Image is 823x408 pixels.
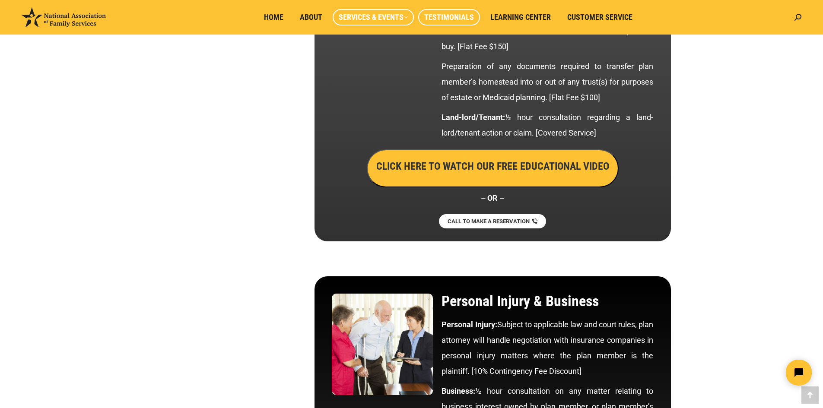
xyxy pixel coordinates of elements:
[367,162,619,171] a: CLICK HERE TO WATCH OUR FREE EDUCATIONAL VIDEO
[561,9,639,25] a: Customer Service
[424,13,474,22] span: Testimonials
[339,13,408,22] span: Services & Events
[367,149,619,187] button: CLICK HERE TO WATCH OUR FREE EDUCATIONAL VIDEO
[300,13,322,22] span: About
[376,159,609,174] h3: CLICK HERE TO WATCH OUR FREE EDUCATIONAL VIDEO
[442,317,653,379] p: Subject to applicable law and court rules, plan attorney will handle negotiation with insurance c...
[484,9,557,25] a: Learning Center
[332,294,433,395] img: Personal Injury & Business
[442,320,497,329] strong: Personal Injury:
[670,352,819,393] iframe: Tidio Chat
[442,113,505,122] strong: Land-lord/Tenant:
[481,193,504,202] strong: – OR –
[418,9,480,25] a: Testimonials
[567,13,632,22] span: Customer Service
[442,59,653,105] p: Preparation of any documents required to transfer plan member’s homestead into or out of any trus...
[442,386,475,395] strong: Business:
[442,110,653,141] p: ½ hour consultation regarding a land-lord/tenant action or claim. [Covered Service]
[258,9,289,25] a: Home
[439,214,546,228] a: CALL TO MAKE A RESERVATION
[442,294,653,308] h2: Personal Injury & Business
[264,13,283,22] span: Home
[22,7,106,27] img: National Association of Family Services
[490,13,551,22] span: Learning Center
[294,9,328,25] a: About
[448,218,530,224] span: CALL TO MAKE A RESERVATION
